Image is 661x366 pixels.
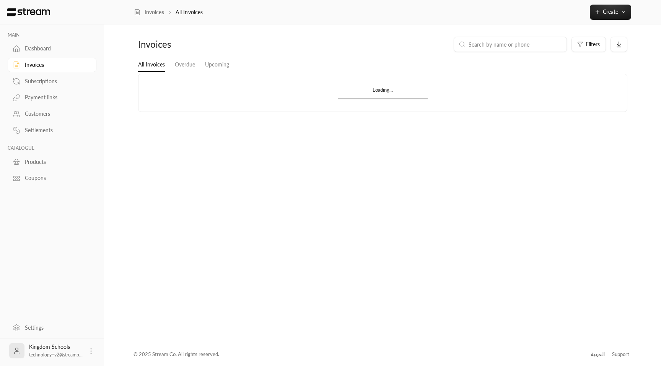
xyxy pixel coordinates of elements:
[25,158,87,166] div: Products
[8,145,96,151] p: CATALOGUE
[591,351,605,358] div: العربية
[176,8,203,16] p: All Invoices
[25,94,87,101] div: Payment links
[6,8,51,16] img: Logo
[134,8,203,16] nav: breadcrumb
[25,324,87,332] div: Settings
[8,32,96,38] p: MAIN
[29,343,83,358] div: Kingdom Schools
[25,126,87,134] div: Settlements
[138,58,165,72] a: All Invoices
[25,78,87,85] div: Subscriptions
[610,348,632,361] a: Support
[8,58,96,73] a: Invoices
[571,37,606,52] button: Filters
[29,352,83,358] span: technology+v2@streamp...
[25,45,87,52] div: Dashboard
[25,110,87,118] div: Customers
[8,123,96,138] a: Settlements
[138,38,255,50] div: Invoices
[134,351,219,358] div: © 2025 Stream Co. All rights reserved.
[8,171,96,186] a: Coupons
[8,154,96,169] a: Products
[8,74,96,89] a: Subscriptions
[590,5,631,20] button: Create
[175,58,195,71] a: Overdue
[8,320,96,335] a: Settings
[469,40,562,49] input: Search by name or phone
[205,58,229,71] a: Upcoming
[586,42,600,47] span: Filters
[603,8,618,15] span: Create
[8,107,96,121] a: Customers
[25,61,87,69] div: Invoices
[338,86,428,97] div: Loading...
[8,41,96,56] a: Dashboard
[8,90,96,105] a: Payment links
[134,8,164,16] a: Invoices
[25,174,87,182] div: Coupons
